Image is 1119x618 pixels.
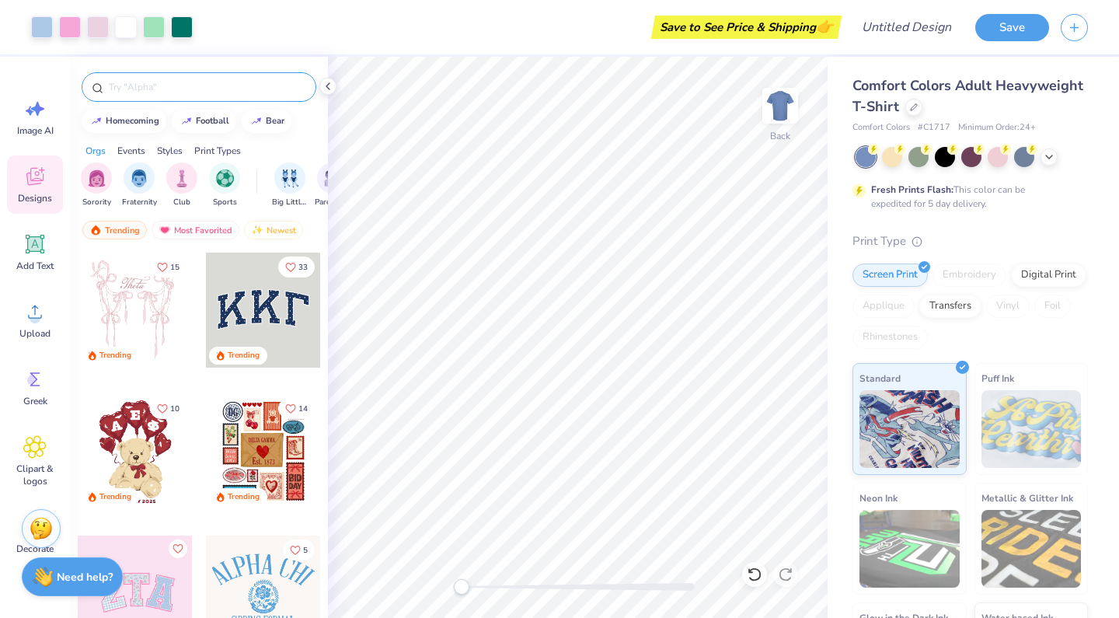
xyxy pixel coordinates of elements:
[166,162,197,208] button: filter button
[454,579,469,595] div: Accessibility label
[122,162,157,208] div: filter for Fraternity
[17,124,54,137] span: Image AI
[173,169,190,187] img: Club Image
[852,295,915,318] div: Applique
[18,192,52,204] span: Designs
[81,162,112,208] button: filter button
[981,510,1082,588] img: Metallic & Glitter Ink
[242,110,291,133] button: bear
[107,79,306,95] input: Try "Alpha"
[90,117,103,126] img: trend_line.gif
[816,17,833,36] span: 👉
[266,117,284,125] div: bear
[213,197,237,208] span: Sports
[194,144,241,158] div: Print Types
[981,370,1014,386] span: Puff Ink
[244,221,303,239] div: Newest
[251,225,263,236] img: newest.gif
[196,117,229,125] div: football
[157,144,183,158] div: Styles
[209,162,240,208] div: filter for Sports
[228,491,260,503] div: Trending
[9,463,61,487] span: Clipart & logos
[82,221,147,239] div: Trending
[315,162,350,208] div: filter for Parent's Weekend
[765,90,796,121] img: Back
[859,510,960,588] img: Neon Ink
[919,295,981,318] div: Transfers
[23,395,47,407] span: Greek
[57,570,113,585] strong: Need help?
[324,169,342,187] img: Parent's Weekend Image
[117,144,145,158] div: Events
[180,117,193,126] img: trend_line.gif
[859,490,898,506] span: Neon Ink
[170,405,180,413] span: 10
[871,183,953,196] strong: Fresh Prints Flash:
[655,16,838,39] div: Save to See Price & Shipping
[122,162,157,208] button: filter button
[228,350,260,361] div: Trending
[283,539,315,560] button: Like
[852,264,928,287] div: Screen Print
[99,350,131,361] div: Trending
[131,169,148,187] img: Fraternity Image
[281,169,298,187] img: Big Little Reveal Image
[303,546,308,554] span: 5
[85,144,106,158] div: Orgs
[975,14,1049,41] button: Save
[859,390,960,468] img: Standard
[99,491,131,503] div: Trending
[169,539,187,558] button: Like
[150,398,186,419] button: Like
[106,117,159,125] div: homecoming
[1011,264,1086,287] div: Digital Print
[250,117,263,126] img: trend_line.gif
[298,264,308,271] span: 33
[272,162,308,208] button: filter button
[770,129,790,143] div: Back
[278,398,315,419] button: Like
[152,221,239,239] div: Most Favorited
[852,326,928,349] div: Rhinestones
[19,327,51,340] span: Upload
[209,162,240,208] button: filter button
[852,76,1083,116] span: Comfort Colors Adult Heavyweight T-Shirt
[849,12,964,43] input: Untitled Design
[986,295,1030,318] div: Vinyl
[170,264,180,271] span: 15
[852,121,910,134] span: Comfort Colors
[871,183,1062,211] div: This color can be expedited for 5 day delivery.
[122,197,157,208] span: Fraternity
[298,405,308,413] span: 14
[173,197,190,208] span: Club
[81,162,112,208] div: filter for Sorority
[852,232,1088,250] div: Print Type
[89,225,102,236] img: trending.gif
[932,264,1006,287] div: Embroidery
[216,169,234,187] img: Sports Image
[315,162,350,208] button: filter button
[1034,295,1071,318] div: Foil
[16,260,54,272] span: Add Text
[166,162,197,208] div: filter for Club
[278,257,315,278] button: Like
[918,121,950,134] span: # C1717
[859,370,901,386] span: Standard
[88,169,106,187] img: Sorority Image
[82,110,166,133] button: homecoming
[150,257,186,278] button: Like
[159,225,171,236] img: most_fav.gif
[16,543,54,555] span: Decorate
[958,121,1036,134] span: Minimum Order: 24 +
[315,197,350,208] span: Parent's Weekend
[272,197,308,208] span: Big Little Reveal
[82,197,111,208] span: Sorority
[272,162,308,208] div: filter for Big Little Reveal
[981,490,1073,506] span: Metallic & Glitter Ink
[981,390,1082,468] img: Puff Ink
[172,110,236,133] button: football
